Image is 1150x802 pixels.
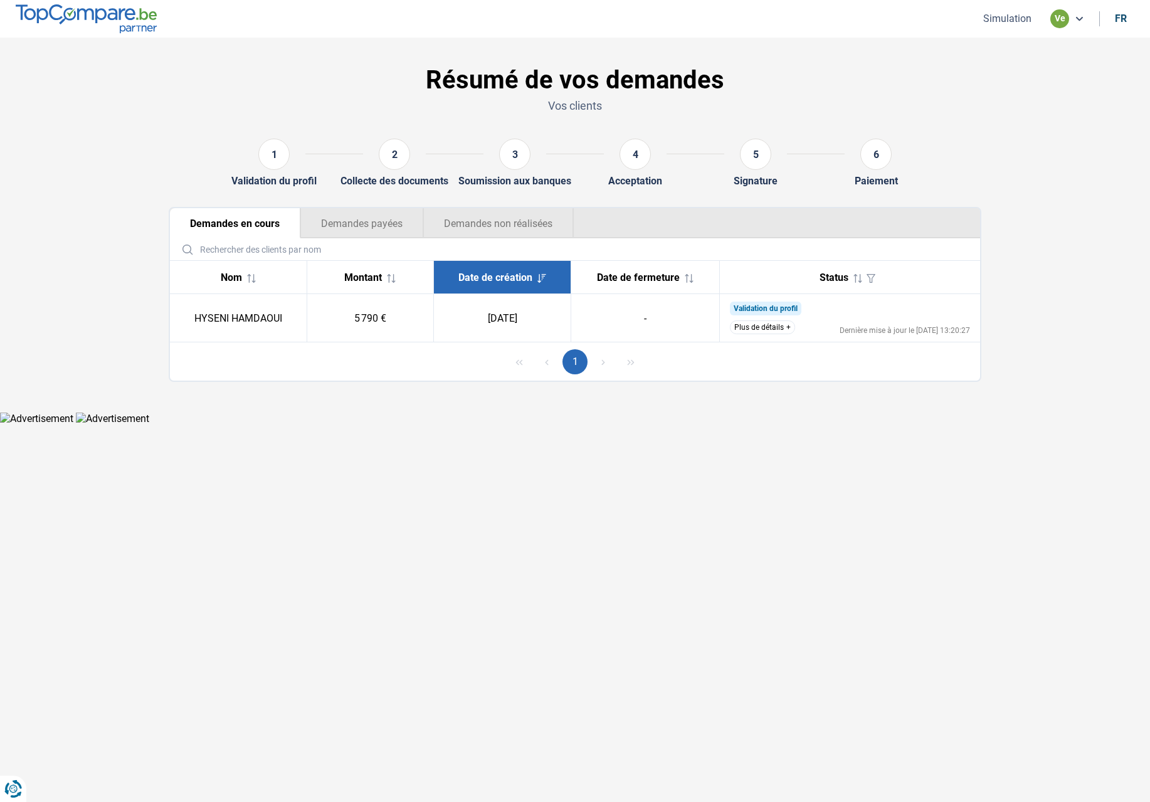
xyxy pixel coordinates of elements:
[534,349,559,374] button: Previous Page
[76,413,149,425] img: Advertisement
[618,349,643,374] button: Last Page
[499,139,530,170] div: 3
[608,175,662,187] div: Acceptation
[458,175,571,187] div: Soumission aux banques
[307,294,433,342] td: 5 790 €
[434,294,571,342] td: [DATE]
[175,238,975,260] input: Rechercher des clients par nom
[740,139,771,170] div: 5
[169,65,981,95] h1: Résumé de vos demandes
[979,12,1035,25] button: Simulation
[1115,13,1127,24] div: fr
[300,208,423,238] button: Demandes payées
[734,175,778,187] div: Signature
[231,175,317,187] div: Validation du profil
[221,272,242,283] span: Nom
[591,349,616,374] button: Next Page
[562,349,588,374] button: Page 1
[423,208,574,238] button: Demandes non réalisées
[860,139,892,170] div: 6
[571,294,719,342] td: -
[1050,9,1069,28] div: ve
[730,320,795,334] button: Plus de détails
[840,327,970,334] div: Dernière mise à jour le [DATE] 13:20:27
[734,304,798,313] span: Validation du profil
[507,349,532,374] button: First Page
[855,175,898,187] div: Paiement
[340,175,448,187] div: Collecte des documents
[820,272,848,283] span: Status
[169,98,981,113] p: Vos clients
[379,139,410,170] div: 2
[258,139,290,170] div: 1
[597,272,680,283] span: Date de fermeture
[16,4,157,33] img: TopCompare.be
[170,294,307,342] td: HYSENI HAMDAOUI
[170,208,300,238] button: Demandes en cours
[344,272,382,283] span: Montant
[620,139,651,170] div: 4
[458,272,532,283] span: Date de création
